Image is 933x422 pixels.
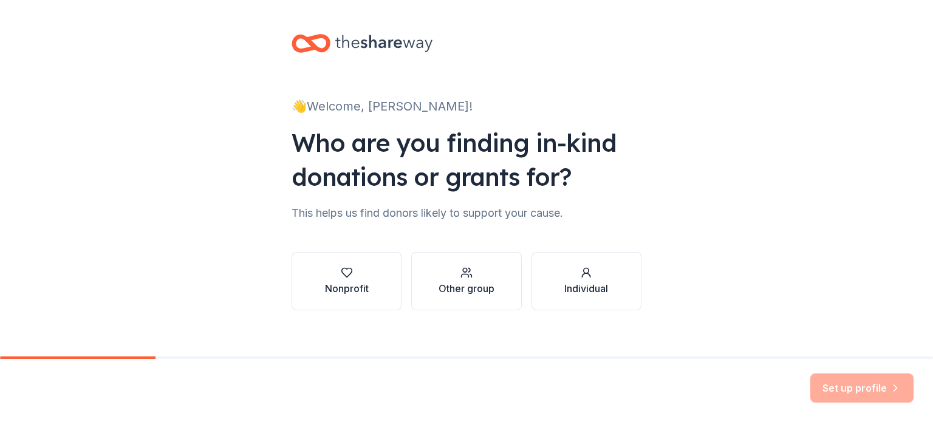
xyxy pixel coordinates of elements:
div: This helps us find donors likely to support your cause. [292,203,641,223]
div: Who are you finding in-kind donations or grants for? [292,126,641,194]
div: Individual [564,281,608,296]
div: Other group [439,281,494,296]
button: Nonprofit [292,252,402,310]
button: Individual [531,252,641,310]
button: Other group [411,252,521,310]
div: 👋 Welcome, [PERSON_NAME]! [292,97,641,116]
div: Nonprofit [325,281,369,296]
